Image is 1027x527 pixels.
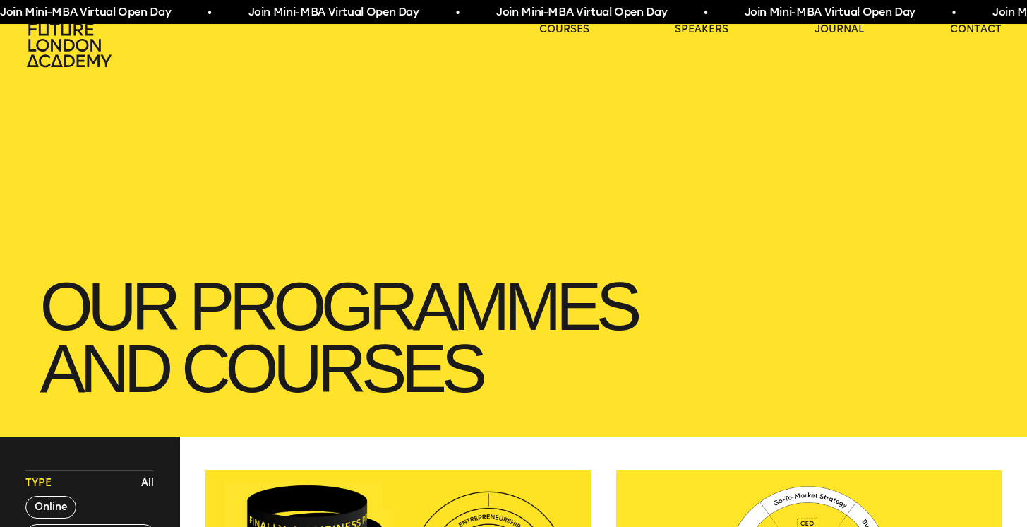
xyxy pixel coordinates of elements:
[138,473,157,494] button: All
[696,4,699,21] span: •
[25,261,1001,414] h1: our Programmes and courses
[200,4,203,21] span: •
[815,23,864,37] a: journal
[25,496,76,519] button: Online
[675,23,728,37] a: speakers
[539,23,589,37] a: courses
[944,4,947,21] span: •
[448,4,451,21] span: •
[25,476,52,490] span: Type
[950,23,1002,37] a: contact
